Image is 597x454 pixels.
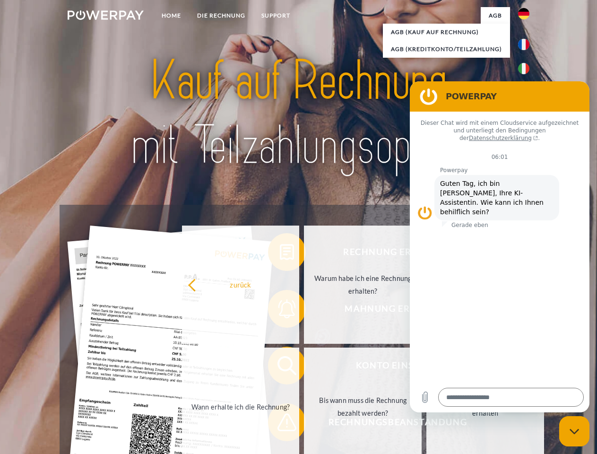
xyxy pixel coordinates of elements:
img: de [518,8,529,19]
a: AGB (Kreditkonto/Teilzahlung) [383,41,510,58]
iframe: Schaltfläche zum Öffnen des Messaging-Fensters; Konversation läuft [559,416,589,446]
a: agb [481,7,510,24]
a: DIE RECHNUNG [189,7,253,24]
img: it [518,63,529,74]
a: SUPPORT [253,7,298,24]
div: Bis wann muss die Rechnung bezahlt werden? [310,394,416,419]
div: zurück [188,278,294,291]
div: Warum habe ich eine Rechnung erhalten? [310,272,416,297]
img: fr [518,39,529,50]
iframe: Messaging-Fenster [410,81,589,412]
img: logo-powerpay-white.svg [68,10,144,20]
a: AGB (Kauf auf Rechnung) [383,24,510,41]
img: title-powerpay_de.svg [90,45,507,181]
a: Home [154,7,189,24]
div: Wann erhalte ich die Rechnung? [188,400,294,413]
